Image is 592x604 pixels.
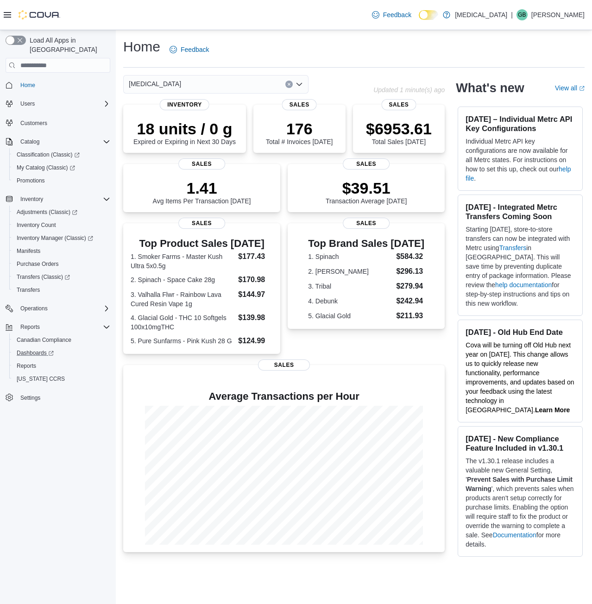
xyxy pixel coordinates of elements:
a: [US_STATE] CCRS [13,373,69,384]
span: Inventory [20,195,43,203]
dd: $144.97 [238,289,273,300]
h1: Home [123,38,160,56]
span: Purchase Orders [17,260,59,268]
h3: [DATE] – Individual Metrc API Key Configurations [466,114,575,133]
span: GB [518,9,526,20]
span: [US_STATE] CCRS [17,375,65,383]
span: Manifests [17,247,40,255]
a: Adjustments (Classic) [13,207,81,218]
span: Sales [343,218,390,229]
a: Inventory Count [13,220,60,231]
nav: Complex example [6,75,110,428]
span: Canadian Compliance [17,336,71,344]
span: Inventory [160,99,209,110]
button: Inventory [2,193,114,206]
p: 176 [266,120,333,138]
h3: Top Brand Sales [DATE] [308,238,424,249]
dd: $124.99 [238,335,273,346]
button: Inventory Count [9,219,114,232]
button: Home [2,78,114,92]
p: [MEDICAL_DATA] [455,9,507,20]
dd: $279.94 [396,281,424,292]
span: Reports [13,360,110,371]
strong: Prevent Sales with Purchase Limit Warning [466,476,573,492]
span: Manifests [13,245,110,257]
p: $6953.61 [366,120,432,138]
a: Reports [13,360,40,371]
span: Settings [17,392,110,403]
span: Catalog [20,138,39,145]
h3: Top Product Sales [DATE] [131,238,273,249]
a: Customers [17,118,51,129]
div: Total # Invoices [DATE] [266,120,333,145]
dt: 4. Glacial Gold - THC 10 Softgels 100x10mgTHC [131,313,234,332]
span: Operations [17,303,110,314]
span: Canadian Compliance [13,334,110,346]
a: Home [17,80,39,91]
a: My Catalog (Classic) [13,162,79,173]
button: Open list of options [296,81,303,88]
button: Customers [2,116,114,129]
span: Sales [258,359,310,371]
dd: $211.93 [396,310,424,321]
span: Sales [178,218,226,229]
a: My Catalog (Classic) [9,161,114,174]
button: Promotions [9,174,114,187]
dt: 5. Glacial Gold [308,311,392,321]
span: Dashboards [17,349,54,357]
h3: [DATE] - Old Hub End Date [466,327,575,337]
a: Transfers [499,244,527,252]
span: Reports [20,323,40,331]
button: Operations [2,302,114,315]
span: Adjustments (Classic) [13,207,110,218]
p: 18 units / 0 g [133,120,236,138]
a: Feedback [368,6,415,24]
span: Feedback [181,45,209,54]
span: Sales [178,158,226,170]
a: Transfers [13,284,44,296]
button: Reports [9,359,114,372]
span: Inventory Manager (Classic) [13,233,110,244]
a: Canadian Compliance [13,334,75,346]
a: Feedback [166,40,213,59]
span: Transfers (Classic) [17,273,70,281]
a: Dashboards [13,347,57,359]
dd: $177.43 [238,251,273,262]
p: | [511,9,513,20]
span: Users [20,100,35,107]
svg: External link [579,86,585,91]
span: Operations [20,305,48,312]
span: My Catalog (Classic) [17,164,75,171]
a: Adjustments (Classic) [9,206,114,219]
span: Load All Apps in [GEOGRAPHIC_DATA] [26,36,110,54]
h3: [DATE] - Integrated Metrc Transfers Coming Soon [466,202,575,221]
h4: Average Transactions per Hour [131,391,437,402]
a: Transfers (Classic) [9,271,114,283]
dt: 5. Pure Sunfarms - Pink Kush 28 G [131,336,234,346]
dd: $584.32 [396,251,424,262]
button: [US_STATE] CCRS [9,372,114,385]
a: Transfers (Classic) [13,271,74,283]
a: Classification (Classic) [9,148,114,161]
span: Transfers [13,284,110,296]
dd: $139.98 [238,312,273,323]
a: Settings [17,392,44,403]
span: Reports [17,362,36,370]
dd: $296.13 [396,266,424,277]
h3: [DATE] - New Compliance Feature Included in v1.30.1 [466,434,575,453]
span: Sales [381,99,416,110]
span: Sales [282,99,317,110]
p: Updated 1 minute(s) ago [373,86,445,94]
a: Promotions [13,175,49,186]
span: Customers [20,120,47,127]
dd: $170.98 [238,274,273,285]
div: Expired or Expiring in Next 30 Days [133,120,236,145]
p: The v1.30.1 release includes a valuable new General Setting, ' ', which prevents sales when produ... [466,456,575,549]
h2: What's new [456,81,524,95]
strong: Learn More [535,406,570,414]
span: Cova will be turning off Old Hub next year on [DATE]. This change allows us to quickly release ne... [466,341,574,414]
dt: 2. [PERSON_NAME] [308,267,392,276]
a: Documentation [493,531,536,539]
a: help file [466,165,571,182]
